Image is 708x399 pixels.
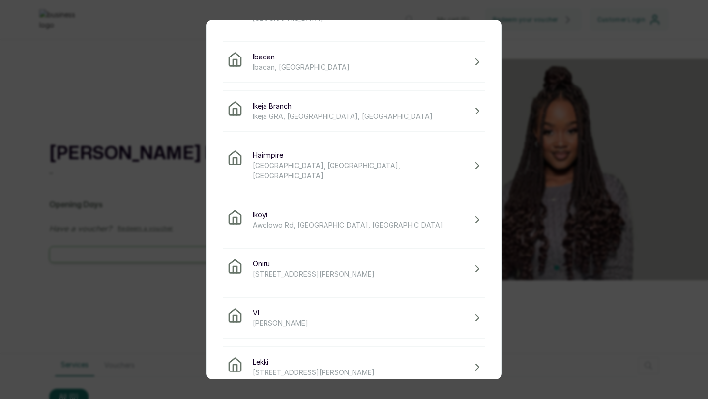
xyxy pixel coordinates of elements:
[253,101,433,111] span: Ikeja Branch
[253,150,471,160] span: Hairmpire
[253,367,375,377] span: [STREET_ADDRESS][PERSON_NAME]
[253,62,350,72] span: Ibadan, [GEOGRAPHIC_DATA]
[253,209,443,220] span: Ikoyi
[253,160,471,181] span: [GEOGRAPHIC_DATA], [GEOGRAPHIC_DATA], [GEOGRAPHIC_DATA]
[253,318,308,328] span: [PERSON_NAME]
[253,258,375,269] span: Oniru
[253,357,375,367] span: Lekki
[253,220,443,230] span: Awolowo Rd, [GEOGRAPHIC_DATA], [GEOGRAPHIC_DATA]
[253,308,308,318] span: VI
[253,52,350,62] span: Ibadan
[253,269,375,279] span: [STREET_ADDRESS][PERSON_NAME]
[253,111,433,121] span: Ikeja GRA, [GEOGRAPHIC_DATA], [GEOGRAPHIC_DATA]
